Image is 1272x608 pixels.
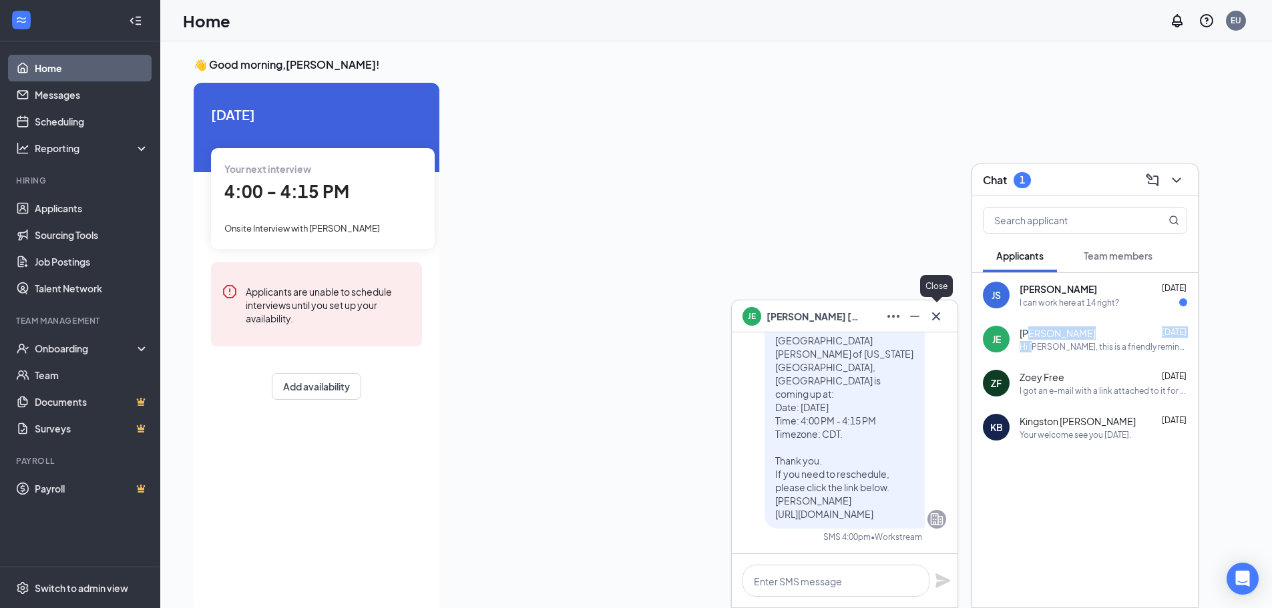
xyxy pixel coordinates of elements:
[992,288,1001,302] div: JS
[246,284,411,325] div: Applicants are unable to schedule interviews until you set up your availability.
[996,250,1044,262] span: Applicants
[35,275,149,302] a: Talent Network
[35,248,149,275] a: Job Postings
[272,373,361,400] button: Add availability
[35,475,149,502] a: PayrollCrown
[16,342,29,355] svg: UserCheck
[925,306,947,327] button: Cross
[871,531,922,543] span: • Workstream
[16,581,29,595] svg: Settings
[1020,174,1025,186] div: 1
[775,268,913,520] span: Hi [PERSON_NAME], this is a friendly reminder. Your meeting with [PERSON_NAME] for Evening Front ...
[904,306,925,327] button: Minimize
[1162,371,1187,381] span: [DATE]
[990,420,1003,434] div: KB
[992,332,1001,346] div: JE
[35,195,149,222] a: Applicants
[907,308,923,324] svg: Minimize
[35,108,149,135] a: Scheduling
[920,275,953,297] div: Close
[767,309,860,324] span: [PERSON_NAME] [PERSON_NAME]
[1162,327,1187,337] span: [DATE]
[35,388,149,415] a: DocumentsCrown
[129,14,142,27] svg: Collapse
[1020,341,1187,352] div: Hi [PERSON_NAME], this is a friendly reminder. Your meeting with [PERSON_NAME] for Evening Front ...
[16,175,146,186] div: Hiring
[1227,563,1259,595] div: Open Intercom Messenger
[35,222,149,248] a: Sourcing Tools
[183,9,230,32] h1: Home
[928,308,944,324] svg: Cross
[194,57,1198,72] h3: 👋 Good morning, [PERSON_NAME] !
[16,315,146,326] div: Team Management
[35,342,138,355] div: Onboarding
[222,284,238,300] svg: Error
[1084,250,1152,262] span: Team members
[224,163,311,175] span: Your next interview
[1020,429,1131,440] div: Your welcome see you [DATE].
[1162,283,1187,293] span: [DATE]
[35,55,149,81] a: Home
[16,141,29,155] svg: Analysis
[1169,13,1185,29] svg: Notifications
[35,81,149,108] a: Messages
[1020,385,1187,396] div: I got an e-mail with a link attached to it for more application questions, but when I click on it...
[35,581,128,595] div: Switch to admin view
[1166,170,1187,191] button: ChevronDown
[929,511,945,527] svg: Company
[1020,326,1096,340] span: [PERSON_NAME]
[1020,414,1136,428] span: Kingston [PERSON_NAME]
[885,308,901,324] svg: Ellipses
[1231,15,1241,26] div: EU
[35,415,149,442] a: SurveysCrown
[1199,13,1215,29] svg: QuestionInfo
[1144,172,1160,188] svg: ComposeMessage
[1142,170,1163,191] button: ComposeMessage
[1020,370,1064,384] span: Zoey Free
[984,208,1142,233] input: Search applicant
[983,173,1007,188] h3: Chat
[935,573,951,589] svg: Plane
[1162,415,1187,425] span: [DATE]
[15,13,28,27] svg: WorkstreamLogo
[16,455,146,467] div: Payroll
[1020,297,1119,308] div: I can work here at 14 right?
[211,104,422,125] span: [DATE]
[1020,282,1097,296] span: [PERSON_NAME]
[1169,172,1185,188] svg: ChevronDown
[883,306,904,327] button: Ellipses
[224,223,380,234] span: Onsite Interview with [PERSON_NAME]
[35,141,150,155] div: Reporting
[35,362,149,388] a: Team
[991,376,1002,390] div: ZF
[1169,215,1179,226] svg: MagnifyingGlass
[823,531,871,543] div: SMS 4:00pm
[224,180,349,202] span: 4:00 - 4:15 PM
